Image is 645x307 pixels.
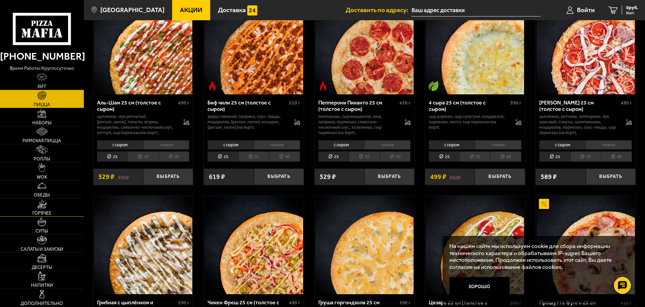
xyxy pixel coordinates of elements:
[426,196,524,294] img: Цезарь 25 см (толстое с сыром)
[450,174,460,180] s: 562 ₽
[349,151,380,162] li: 30
[35,229,48,234] span: Супы
[429,151,459,162] li: 25
[34,157,50,161] span: Роллы
[37,84,46,89] span: Хит
[399,300,411,306] span: 390 г
[601,151,632,162] li: 40
[209,174,225,180] span: 619 ₽
[490,151,521,162] li: 40
[539,151,570,162] li: 25
[412,4,541,17] input: Ваш адрес доставки
[207,99,287,112] div: Биф чили 25 см (толстое с сыром)
[37,175,47,180] span: WOK
[585,140,632,150] li: тонкое
[97,114,177,135] p: цыпленок, лук репчатый, [PERSON_NAME], томаты, огурец, моцарелла, сливочно-чесночный соус, кетчуп...
[269,151,300,162] li: 40
[429,114,509,130] p: сыр дорблю, сыр сулугуни, моцарелла, пармезан, песто, сыр пармезан (на борт).
[218,7,246,13] span: Доставка
[118,174,129,180] s: 595 ₽
[254,168,304,185] button: Выбрать
[380,151,411,162] li: 40
[34,193,50,197] span: Обеды
[207,140,254,150] li: с сыром
[449,243,625,271] p: На нашем сайте мы используем cookie для сбора информации технического характера и обрабатываем IP...
[128,151,158,162] li: 30
[238,151,269,162] li: 30
[32,211,52,216] span: Горячее
[626,5,638,10] span: 0 руб.
[430,174,446,180] span: 499 ₽
[31,283,53,288] span: Напитки
[98,174,115,180] span: 529 ₽
[289,100,300,106] span: 510 г
[318,114,398,135] p: пепперони, сыр Моцарелла, мед, паприка, пармезан, сливочно-чесночный соус, халапеньо, сыр пармеза...
[21,247,63,252] span: Салаты и закуски
[425,196,525,294] a: Цезарь 25 см (толстое с сыром)
[143,140,190,150] li: тонкое
[32,121,52,125] span: Наборы
[204,196,304,294] a: Чикен Фреш 25 см (толстое с сыром)
[93,196,193,294] a: Грибная с цыплёнком и сулугуни 25 см (толстое с сыром)
[207,151,238,162] li: 25
[539,199,549,209] img: Акционный
[97,151,128,162] li: 25
[315,196,415,294] a: Груша горгондзола 25 см (толстое с сыром)
[247,5,257,16] img: 15daf4d41897b9f0e9f617042186c801.svg
[180,7,202,13] span: Акции
[539,140,585,150] li: с сыром
[21,301,63,306] span: Дополнительно
[32,265,52,270] span: Десерты
[320,174,336,180] span: 529 ₽
[346,7,412,13] span: Доставить по адресу:
[626,11,638,15] span: 0 шт.
[34,102,50,107] span: Пицца
[315,196,414,294] img: Груша горгондзола 25 см (толстое с сыром)
[475,140,521,150] li: тонкое
[204,196,303,294] img: Чикен Фреш 25 см (толстое с сыром)
[475,168,525,185] button: Выбрать
[459,151,490,162] li: 30
[289,300,300,306] span: 490 г
[254,140,300,150] li: тонкое
[178,300,189,306] span: 590 г
[429,140,475,150] li: с сыром
[97,140,143,150] li: с сыром
[429,99,509,112] div: 4 сыра 25 см (толстое с сыром)
[577,7,595,13] span: Войти
[178,100,189,106] span: 490 г
[399,100,411,106] span: 430 г
[100,7,164,13] span: [GEOGRAPHIC_DATA]
[207,81,217,91] img: Острое блюдо
[318,81,328,91] img: Острое блюдо
[158,151,189,162] li: 40
[428,81,439,91] img: Вегетарианское блюдо
[318,151,349,162] li: 25
[586,168,636,185] button: Выбрать
[318,140,364,150] li: с сыром
[541,174,557,180] span: 589 ₽
[537,196,635,294] img: Прошутто Фунги 25 см (толстое с сыром)
[539,99,619,112] div: [PERSON_NAME] 25 см (толстое с сыром)
[539,114,619,135] p: цыпленок, ветчина, пепперони, лук красный, томаты, шампиньоны, моцарелла, пармезан, соус-пицца, с...
[143,168,193,185] button: Выбрать
[449,277,510,297] button: Хорошо
[536,196,636,294] a: АкционныйПрошутто Фунги 25 см (толстое с сыром)
[207,114,287,130] p: фарш говяжий, паприка, соус-пицца, моцарелла, [PERSON_NAME]-кочудян, [PERSON_NAME] (на борт).
[94,196,192,294] img: Грибная с цыплёнком и сулугуни 25 см (толстое с сыром)
[97,99,177,112] div: Аль-Шам 25 см (толстое с сыром)
[510,100,521,106] span: 390 г
[23,139,61,143] span: Римская пицца
[318,99,398,112] div: Пепперони Пиканто 25 см (толстое с сыром)
[364,168,414,185] button: Выбрать
[364,140,411,150] li: тонкое
[621,100,632,106] span: 490 г
[570,151,601,162] li: 30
